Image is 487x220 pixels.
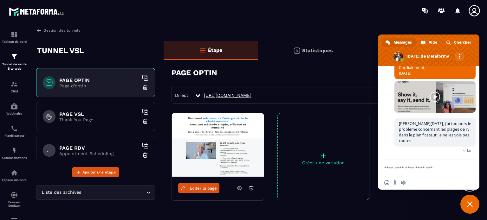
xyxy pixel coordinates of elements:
p: Créer une variation [278,160,369,165]
p: TUNNEL VSL [37,44,84,57]
a: formationformationCRM [2,76,27,98]
h6: PAGE OPTIN [59,77,139,83]
span: Éditer la page [190,186,217,191]
p: Automatisations [2,156,27,160]
img: scheduler [10,125,18,132]
h6: PAGE VSL [59,111,139,117]
a: formationformationTunnel de vente Site web [2,48,27,76]
div: Chercher [442,38,476,47]
span: Lu [467,148,471,153]
a: automationsautomationsEspace membre [2,164,27,186]
h3: PAGE OPTIN [172,68,217,77]
p: Statistiques [302,47,333,53]
img: trash [142,152,148,158]
img: image [172,113,264,177]
button: Ajouter une étape [72,167,119,177]
span: Direct [175,93,188,98]
span: Message audio [401,180,406,185]
p: + [278,151,369,160]
p: Étape [208,47,222,53]
p: CRM [2,90,27,93]
p: Thank You Page [59,117,139,122]
img: formation [10,31,18,38]
img: formation [10,80,18,88]
div: Fermer le chat [460,195,479,214]
p: Réseaux Sociaux [2,200,27,207]
h6: PAGE RDV [59,145,139,151]
p: Appointment Scheduling [59,151,139,156]
textarea: Entrez votre message... [384,165,459,171]
span: Chercher [454,38,471,47]
a: formationformationTableau de bord [2,26,27,48]
img: arrow [36,28,42,33]
a: Éditer la page [178,183,219,193]
a: automationsautomationsWebinaire [2,98,27,120]
a: [URL][DOMAIN_NAME] [204,93,251,98]
p: Tableau de bord [2,40,27,43]
div: Autres canaux [455,52,464,61]
span: Ajouter une étape [82,169,116,175]
a: social-networksocial-networkRéseaux Sociaux [2,186,27,212]
img: formation [10,53,18,60]
img: automations [10,147,18,154]
img: stats.20deebd0.svg [293,47,301,54]
img: logo [9,6,66,17]
img: automations [10,169,18,177]
img: trash [142,118,148,124]
span: Aide [429,38,437,47]
span: [PERSON_NAME][DATE], j'ai toujours le problème concernant les plages de rv dans le planificateur,... [399,121,471,143]
div: Search for option [36,185,155,200]
img: bars-o.4a397970.svg [199,47,206,54]
div: Aide [417,38,442,47]
input: Search for option [82,189,145,196]
p: Tunnel de vente Site web [2,62,27,71]
p: Espace membre [2,178,27,182]
span: Insérer un emoji [384,180,389,185]
span: Messages [393,38,412,47]
span: Envoyer un fichier [393,180,398,185]
a: schedulerschedulerPlanificateur [2,120,27,142]
img: social-network [10,191,18,199]
p: Page d'optin [59,83,139,88]
a: Gestion des tunnels [36,28,80,33]
p: Webinaire [2,112,27,115]
img: automations [10,103,18,110]
img: trash [142,84,148,91]
span: Liste des archives [40,189,82,196]
a: automationsautomationsAutomatisations [2,142,27,164]
div: Messages [382,38,416,47]
p: Planificateur [2,134,27,137]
